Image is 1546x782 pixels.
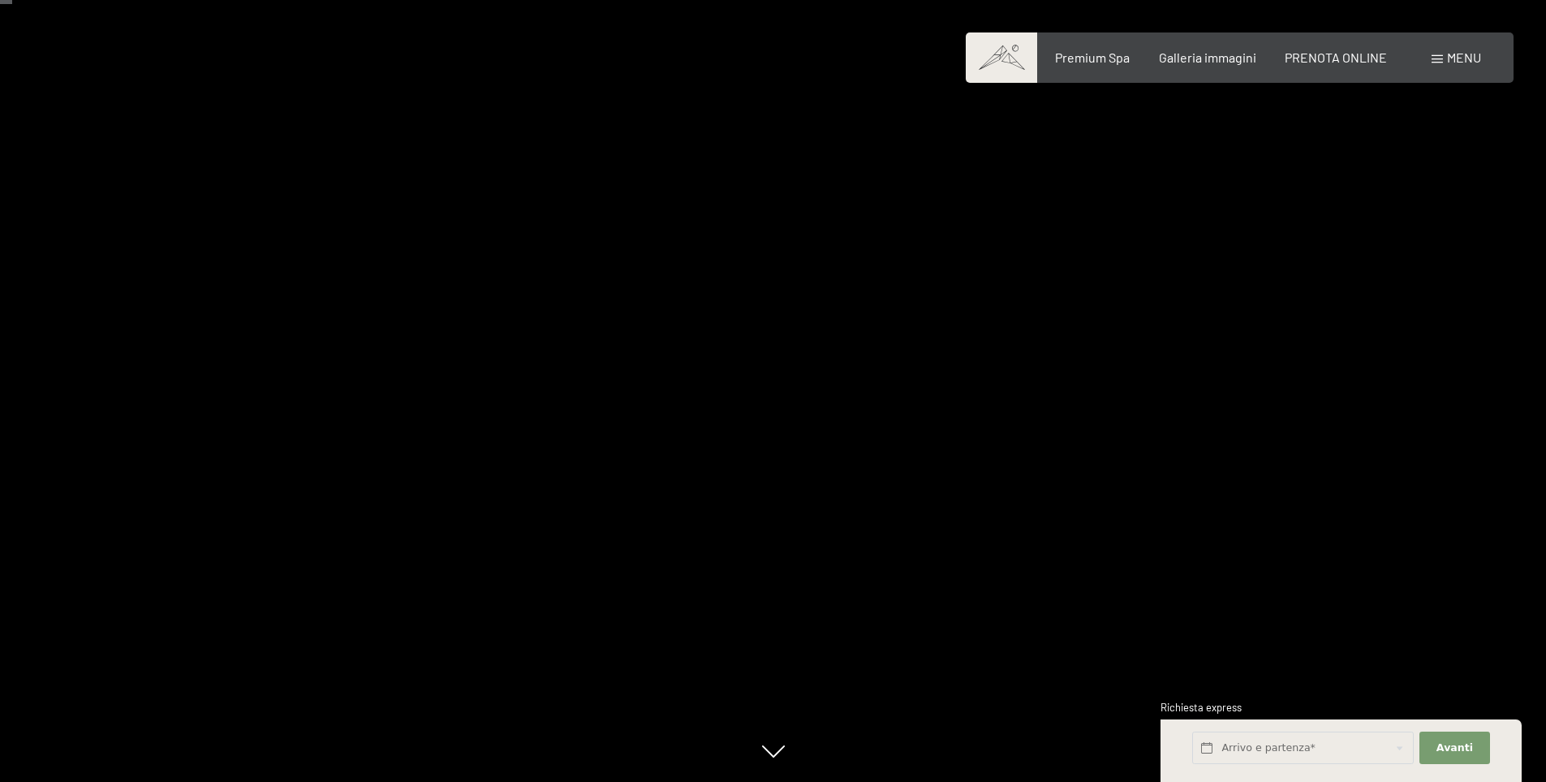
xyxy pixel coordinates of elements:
[1055,50,1130,65] a: Premium Spa
[1419,732,1489,765] button: Avanti
[1285,50,1387,65] a: PRENOTA ONLINE
[1436,741,1473,755] span: Avanti
[1159,50,1256,65] a: Galleria immagini
[1447,50,1481,65] span: Menu
[1161,701,1242,714] span: Richiesta express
